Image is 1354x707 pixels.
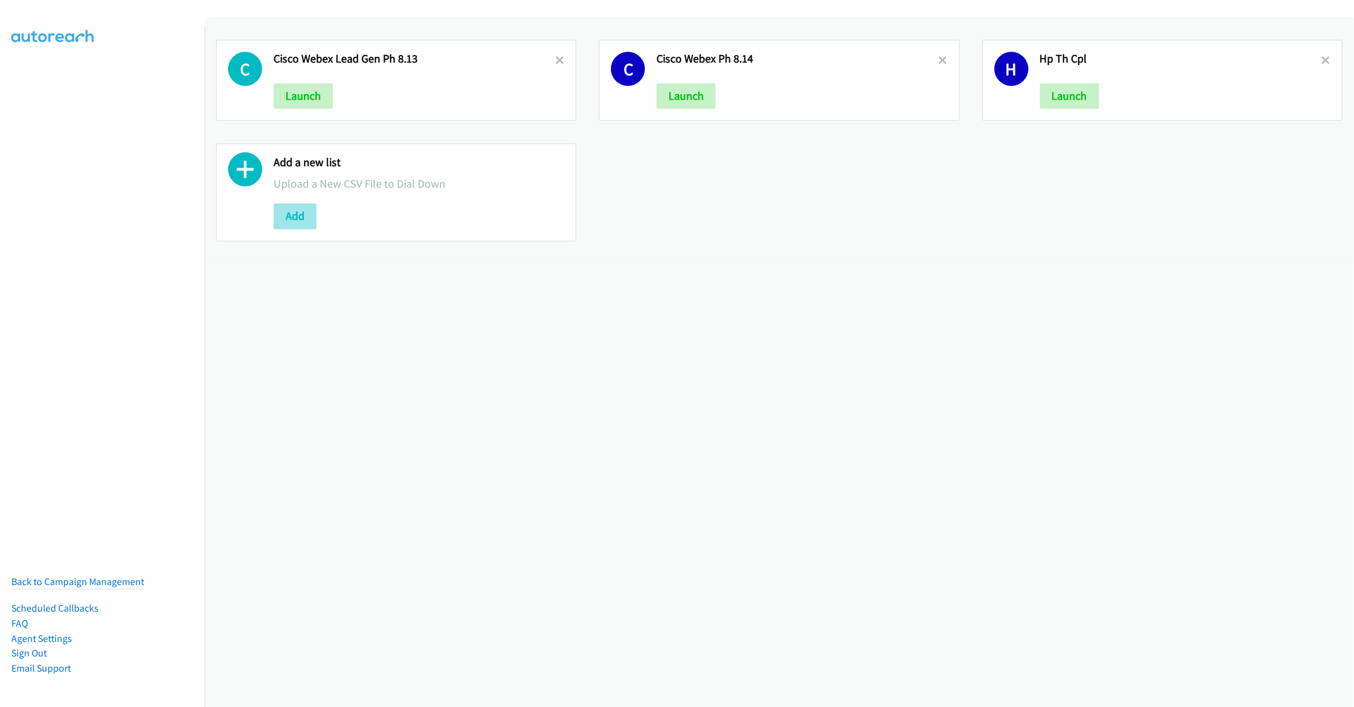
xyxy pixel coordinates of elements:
[1040,52,1322,66] h2: Hp Th Cpl
[11,662,71,674] a: Email Support
[274,203,317,229] button: Add
[274,52,555,66] h2: Cisco Webex Lead Gen Ph 8.13
[11,602,99,614] a: Scheduled Callbacks
[274,175,564,192] p: Upload a New CSV File to Dial Down
[656,83,716,109] button: Launch
[11,647,47,659] a: Sign Out
[11,632,72,644] a: Agent Settings
[11,576,144,588] a: Back to Campaign Management
[274,83,333,109] button: Launch
[994,52,1029,86] h1: H
[228,52,262,86] h1: C
[1040,83,1099,109] button: Launch
[656,52,938,66] h2: Cisco Webex Ph 8.14
[611,52,645,86] h1: C
[11,617,28,629] a: FAQ
[274,155,564,170] h2: Add a new list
